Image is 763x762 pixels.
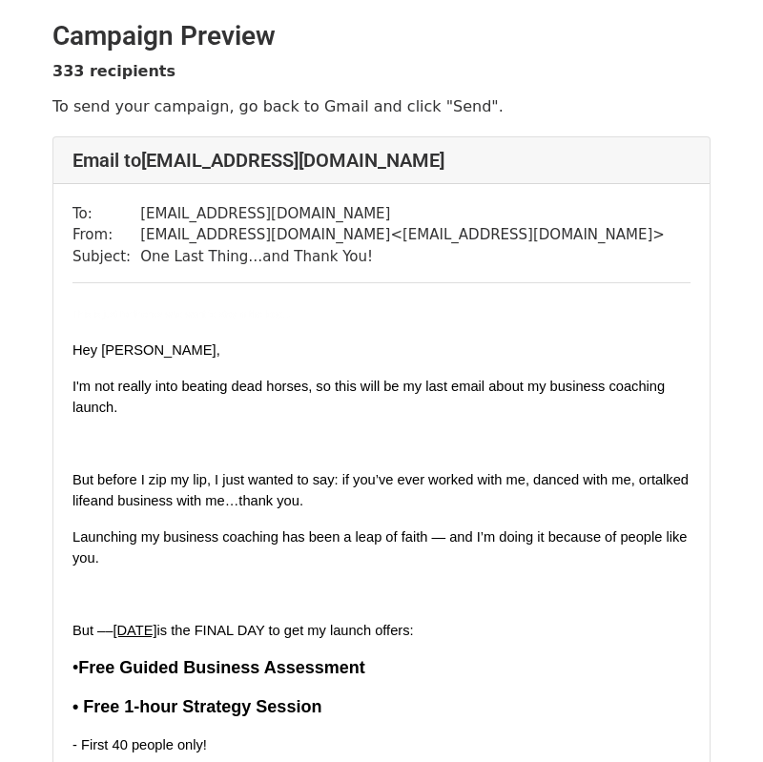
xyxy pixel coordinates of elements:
span: talked life [72,472,692,508]
u: [DATE] [113,623,156,638]
p: To send your campaign, go back to Gmail and click "Send". [52,96,711,116]
span: But –– is the FINAL DAY to get my launch offers: [72,623,414,638]
td: [EMAIL_ADDRESS][DOMAIN_NAME] < [EMAIL_ADDRESS][DOMAIN_NAME] > [140,224,665,246]
span: I'm not really into beating dead horses, so this will be my last email about my business coaching... [72,379,669,415]
span: Hey [PERSON_NAME], [72,342,220,358]
span: - First 40 people only! [72,737,207,752]
strong: 333 recipients [52,62,175,80]
h4: Email to [EMAIL_ADDRESS][DOMAIN_NAME] [72,149,691,172]
td: To: [72,203,140,225]
font: This is just for friends who want to stay in the loop... [72,309,291,319]
span: Launching my business coaching has been a leap of faith — and I’m doing it because of people like... [72,529,691,566]
span: • [72,658,78,677]
span: Free Guided Business Assessment [78,658,364,677]
h2: Campaign Preview [52,20,711,52]
td: One Last Thing…and Thank You! [140,246,665,268]
td: [EMAIL_ADDRESS][DOMAIN_NAME] [140,203,665,225]
td: From: [72,224,140,246]
font: • Free 1-hour Strategy Session [72,697,321,716]
td: Subject: [72,246,140,268]
span: But before I zip my lip, I just wanted to say: if you’ve ever worked with me, danced with me, or ... [72,472,692,508]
